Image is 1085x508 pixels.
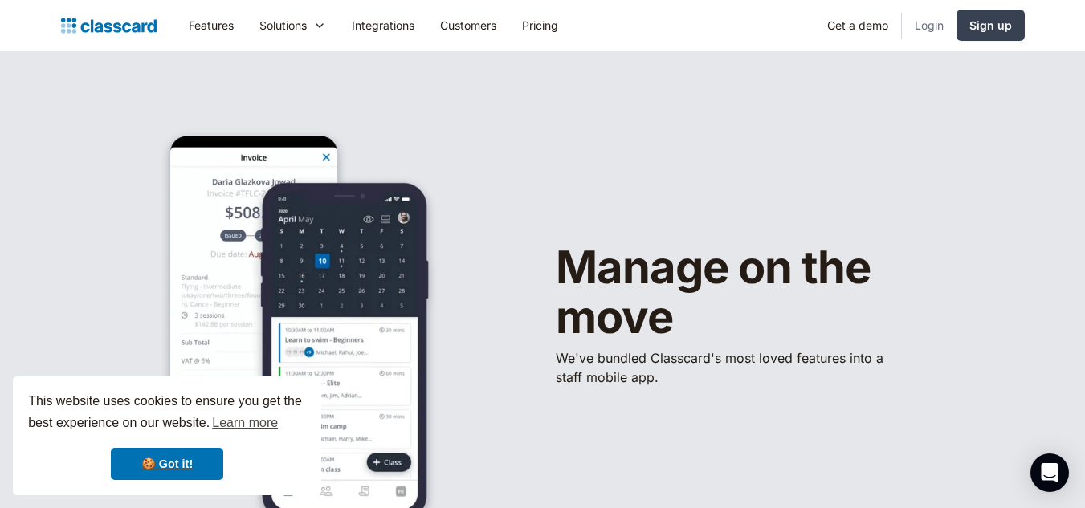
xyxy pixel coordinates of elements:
[28,392,306,435] span: This website uses cookies to ensure you get the best experience on our website.
[814,7,901,43] a: Get a demo
[247,7,339,43] div: Solutions
[111,448,223,480] a: dismiss cookie message
[13,376,321,495] div: cookieconsent
[957,10,1025,41] a: Sign up
[902,7,957,43] a: Login
[176,7,247,43] a: Features
[556,243,973,342] h1: Manage on the move
[259,17,307,34] div: Solutions
[61,14,157,37] a: Logo
[556,348,893,387] p: We've bundled ​Classcard's most loved features into a staff mobile app.
[210,411,280,435] a: learn more about cookies
[509,7,571,43] a: Pricing
[427,7,509,43] a: Customers
[969,17,1012,34] div: Sign up
[1030,453,1069,492] div: Open Intercom Messenger
[339,7,427,43] a: Integrations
